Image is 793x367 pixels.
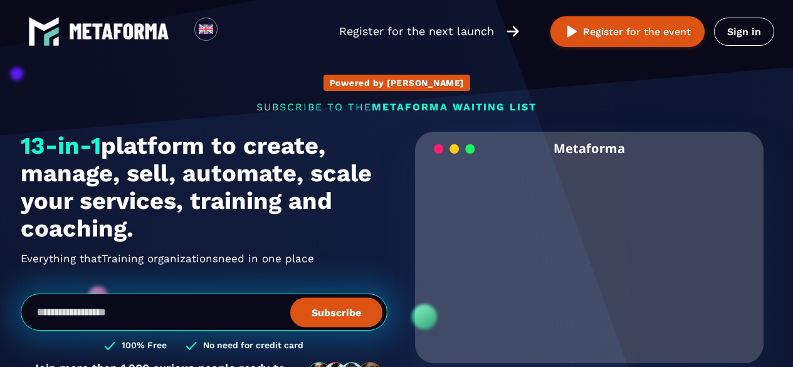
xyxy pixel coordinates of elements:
[198,21,214,37] img: en
[507,24,519,38] img: arrow-right
[21,248,387,269] h2: Everything that need in one place
[21,132,387,242] h1: platform to create, manage, sell, automate, scale your services, training and coaching.
[218,18,248,45] div: Search for option
[554,132,625,165] h2: Metaforma
[339,23,494,40] p: Register for the next launch
[21,101,773,113] p: SUBSCRIBE TO THE
[290,297,382,327] button: Subscribe
[550,16,705,47] button: Register for the event
[69,23,169,40] img: logo
[102,248,218,269] span: Training organizations
[714,18,774,46] a: Sign in
[330,78,464,88] p: Powered by [PERSON_NAME]
[424,165,755,330] video: Your browser does not support the video tag.
[28,16,60,47] img: logo
[434,143,475,155] img: loading
[564,24,580,40] img: play
[186,340,197,352] img: checked
[203,340,303,352] h3: No need for credit card
[122,340,167,352] h3: 100% Free
[372,101,537,113] span: METAFORMA WAITING LIST
[228,24,238,39] input: Search for option
[104,340,115,352] img: checked
[21,132,101,159] span: 13-in-1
